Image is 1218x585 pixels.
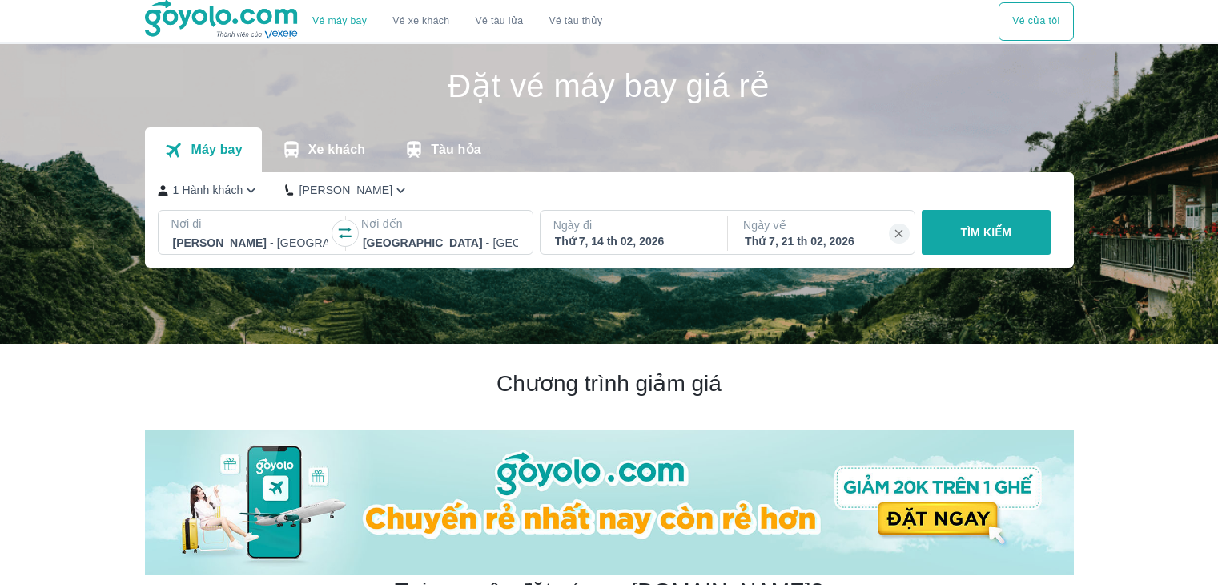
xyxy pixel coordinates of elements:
button: Vé tàu thủy [536,2,615,41]
a: Vé xe khách [392,15,449,27]
button: 1 Hành khách [158,182,260,199]
div: Thứ 7, 14 th 02, 2026 [555,233,710,249]
img: banner-home [145,430,1074,575]
p: Ngày về [743,217,902,233]
p: Nơi đến [361,216,520,232]
p: Tàu hỏa [431,142,481,158]
a: Vé tàu lửa [463,2,537,41]
h1: Đặt vé máy bay giá rẻ [145,70,1074,102]
div: choose transportation mode [299,2,615,41]
p: Máy bay [191,142,242,158]
a: Vé máy bay [312,15,367,27]
button: Vé của tôi [999,2,1073,41]
button: [PERSON_NAME] [285,182,409,199]
button: TÌM KIẾM [922,210,1051,255]
div: transportation tabs [145,127,500,172]
p: 1 Hành khách [173,182,243,198]
div: choose transportation mode [999,2,1073,41]
h2: Chương trình giảm giá [145,369,1074,398]
p: Nơi đi [171,216,330,232]
p: Ngày đi [553,217,712,233]
p: TÌM KIẾM [960,224,1011,240]
p: Xe khách [308,142,365,158]
p: [PERSON_NAME] [299,182,392,198]
div: Thứ 7, 21 th 02, 2026 [745,233,900,249]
